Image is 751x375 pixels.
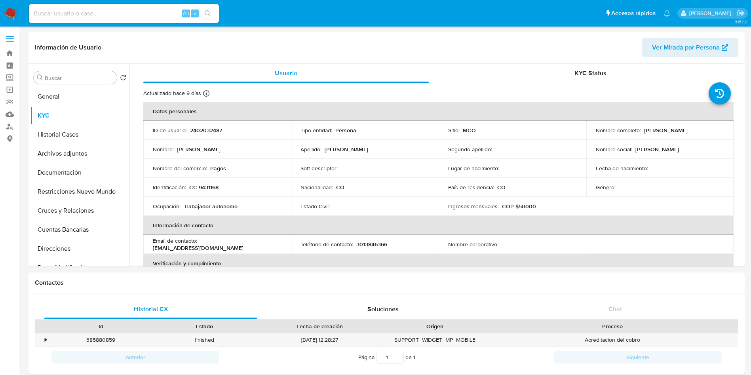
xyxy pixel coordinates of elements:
th: Verificación y cumplimiento [143,254,734,273]
button: Historial Casos [30,125,129,144]
div: Fecha de creación [262,322,378,330]
a: Notificaciones [664,10,670,17]
p: CO [336,184,344,191]
p: Fecha de nacimiento : [596,165,648,172]
button: Volver al orden por defecto [120,74,126,83]
th: Datos personales [143,102,734,121]
span: Historial CX [134,305,168,314]
p: Pagos [210,165,226,172]
p: Email de contacto : [153,237,197,244]
p: [PERSON_NAME] [177,146,221,153]
p: - [619,184,620,191]
div: 385880859 [49,333,153,346]
p: COP $50000 [502,203,536,210]
p: Identificación : [153,184,186,191]
p: 3013846366 [356,241,387,248]
p: País de residencia : [448,184,494,191]
p: ID de usuario : [153,127,187,134]
p: [PERSON_NAME] [325,146,368,153]
button: Ver Mirada por Persona [642,38,738,57]
p: Lugar de nacimiento : [448,165,499,172]
p: - [651,165,653,172]
p: - [502,165,504,172]
span: Accesos rápidos [611,9,656,17]
p: - [333,203,335,210]
button: Documentación [30,163,129,182]
div: Estado [158,322,251,330]
div: finished [153,333,257,346]
div: Proceso [492,322,732,330]
p: CO [497,184,506,191]
button: Archivos adjuntos [30,144,129,163]
p: CC 9431168 [189,184,219,191]
a: Salir [737,9,745,17]
div: Origen [389,322,481,330]
div: • [45,336,47,344]
button: Siguiente [554,351,722,364]
button: Restricciones Nuevo Mundo [30,182,129,201]
button: Datos Modificados [30,258,129,277]
input: Buscar [45,74,114,82]
button: search-icon [200,8,216,19]
p: Persona [335,127,356,134]
span: Página de [358,351,415,364]
p: Nombre social : [596,146,632,153]
span: s [194,10,196,17]
button: Anterior [51,351,219,364]
h1: Información de Usuario [35,44,101,51]
button: Cuentas Bancarias [30,220,129,239]
p: Segundo apellido : [448,146,492,153]
span: Alt [183,10,189,17]
p: - [495,146,497,153]
div: SUPPORT_WIDGET_MP_MOBILE [383,333,487,346]
input: Buscar usuario o caso... [29,8,219,19]
button: Direcciones [30,239,129,258]
button: Buscar [37,74,43,81]
button: General [30,87,129,106]
p: Trabajador autonomo [184,203,238,210]
h1: Contactos [35,279,738,287]
span: Chat [608,305,622,314]
span: Soluciones [367,305,399,314]
span: Usuario [275,69,297,78]
span: Ver Mirada por Persona [652,38,720,57]
p: Sitio : [448,127,460,134]
p: Ingresos mensuales : [448,203,499,210]
p: Género : [596,184,616,191]
span: KYC Status [575,69,607,78]
p: - [502,241,503,248]
span: 1 [413,353,415,361]
th: Información de contacto [143,216,734,235]
div: Id [55,322,147,330]
button: KYC [30,106,129,125]
p: - [341,165,342,172]
p: 2402032487 [190,127,222,134]
p: [PERSON_NAME] [635,146,679,153]
div: [DATE] 12:28:27 [257,333,383,346]
p: Nombre completo : [596,127,641,134]
p: Teléfono de contacto : [300,241,353,248]
p: MCO [463,127,476,134]
p: Tipo entidad : [300,127,332,134]
button: Cruces y Relaciones [30,201,129,220]
div: Acreditacion del cobro [487,333,738,346]
p: Ocupación : [153,203,181,210]
p: Nombre : [153,146,174,153]
p: [PERSON_NAME] [644,127,688,134]
p: Nombre del comercio : [153,165,207,172]
p: Actualizado hace 9 días [143,89,201,97]
p: Soft descriptor : [300,165,338,172]
p: Apellido : [300,146,321,153]
p: Nombre corporativo : [448,241,498,248]
p: Estado Civil : [300,203,330,210]
p: Nacionalidad : [300,184,333,191]
p: [EMAIL_ADDRESS][DOMAIN_NAME] [153,244,243,251]
p: damian.rodriguez@mercadolibre.com [689,10,734,17]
